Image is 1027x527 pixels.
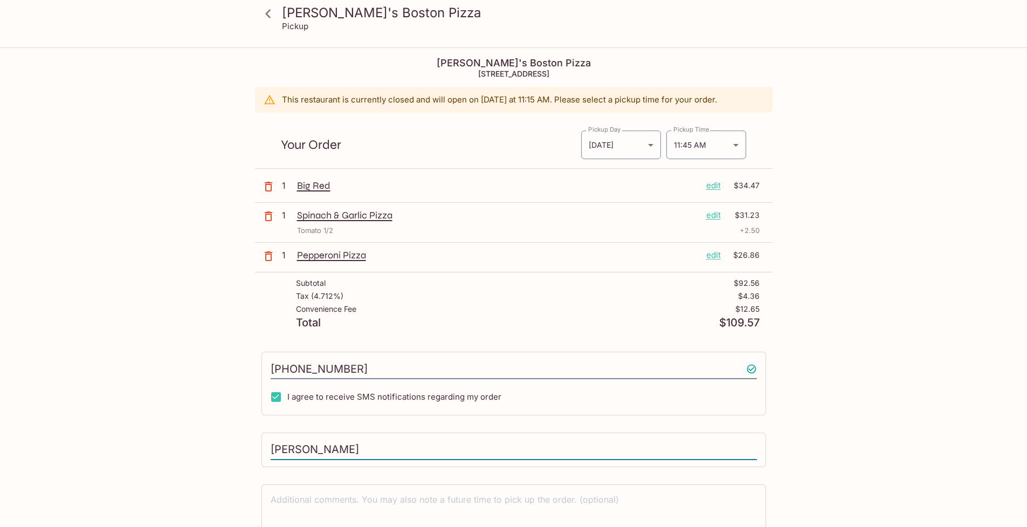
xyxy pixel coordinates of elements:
div: [DATE] [581,131,661,159]
p: $4.36 [738,292,760,300]
p: + 2.50 [740,225,760,236]
p: 1 [282,180,293,191]
input: Enter phone number [271,359,757,379]
p: Tomato 1/2 [297,225,333,236]
p: Big Red [297,180,698,191]
h3: [PERSON_NAME]'s Boston Pizza [282,4,764,21]
p: $92.56 [734,279,760,288]
p: Total [296,318,321,328]
p: edit [706,209,721,221]
p: 1 [282,249,293,261]
h5: [STREET_ADDRESS] [255,69,773,78]
p: 1 [282,209,293,221]
span: I agree to receive SMS notifications regarding my order [287,392,501,402]
p: $12.65 [735,305,760,313]
div: 11:45 AM [666,131,746,159]
p: $34.47 [727,180,760,191]
p: Convenience Fee [296,305,356,313]
p: $31.23 [727,209,760,221]
p: Subtotal [296,279,326,288]
p: edit [706,180,721,191]
p: $109.57 [719,318,760,328]
label: Pickup Day [588,125,621,134]
h4: [PERSON_NAME]'s Boston Pizza [255,57,773,69]
p: Spinach & Garlic Pizza [297,209,698,221]
p: edit [706,249,721,261]
p: $26.86 [727,249,760,261]
label: Pickup Time [673,125,709,134]
input: Enter first and last name [271,440,757,460]
p: Tax ( 4.712% ) [296,292,343,300]
p: This restaurant is currently closed and will open on [DATE] at 11:15 AM . Please select a pickup ... [282,94,717,105]
p: Your Order [281,140,581,150]
p: Pickup [282,21,308,31]
p: Pepperoni Pizza [297,249,698,261]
